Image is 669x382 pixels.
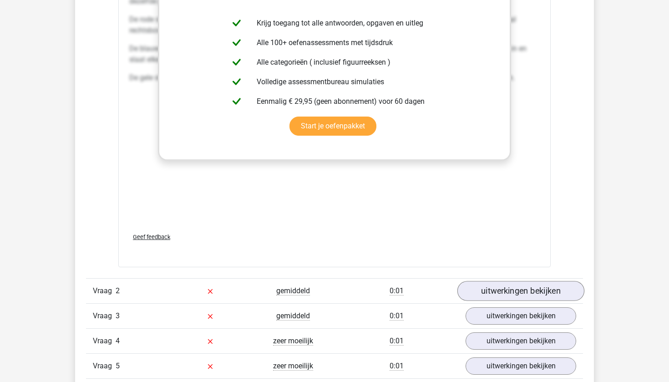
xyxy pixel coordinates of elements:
span: 0:01 [390,311,404,321]
a: uitwerkingen bekijken [466,307,576,325]
span: 3 [116,311,120,320]
span: Vraag [93,311,116,321]
span: 5 [116,362,120,370]
span: 2 [116,286,120,295]
span: zeer moeilijk [273,362,313,371]
a: uitwerkingen bekijken [466,357,576,375]
a: uitwerkingen bekijken [457,281,584,301]
span: gemiddeld [276,311,310,321]
p: De blauwe stip beweegt naar links toe in het horizontale vlak. De stip bevindt zich steeds tussen... [129,43,540,65]
span: gemiddeld [276,286,310,295]
span: Vraag [93,285,116,296]
span: zeer moeilijk [273,336,313,346]
span: 0:01 [390,336,404,346]
p: De gele stip beweegt elke keer tegen de klok in en bevindt zich afwisselend op de buitenste cirke... [129,72,540,83]
span: 0:01 [390,362,404,371]
span: 4 [116,336,120,345]
span: Vraag [93,336,116,346]
span: Geef feedback [133,234,170,240]
p: De rode stip beweegt van linksonder naar rechtsboven in de figuur, steeds op de lijnen van de cir... [129,14,540,36]
span: 0:01 [390,286,404,295]
a: Start je oefenpakket [289,117,376,136]
a: uitwerkingen bekijken [466,332,576,350]
span: Vraag [93,361,116,372]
